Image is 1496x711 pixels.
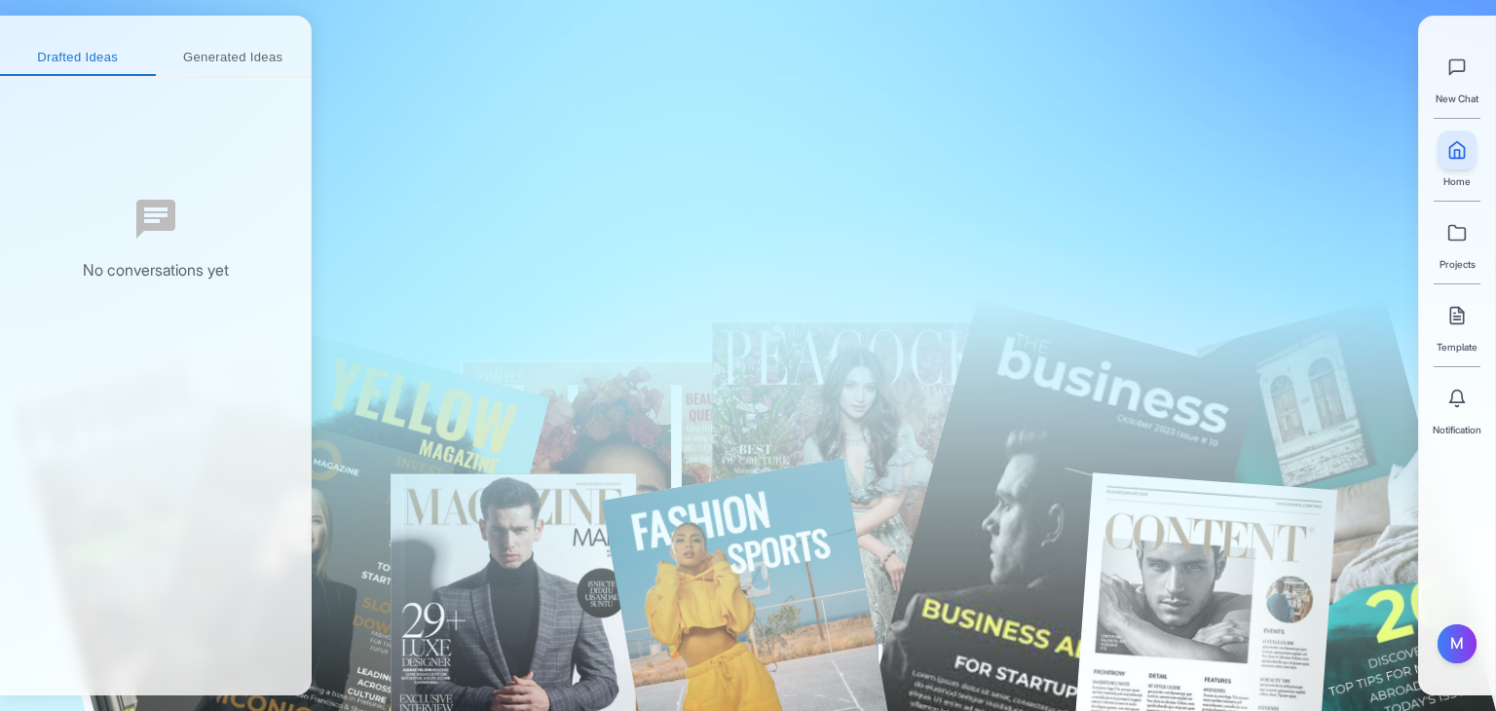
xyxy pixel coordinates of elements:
span: Projects [1440,256,1476,272]
span: Home [1443,173,1471,189]
span: Template [1437,339,1477,355]
button: Generated Ideas [156,41,312,76]
span: New Chat [1436,91,1478,106]
div: No conversations yet [83,258,229,283]
span: Notification [1433,422,1481,437]
button: M [1438,624,1477,663]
